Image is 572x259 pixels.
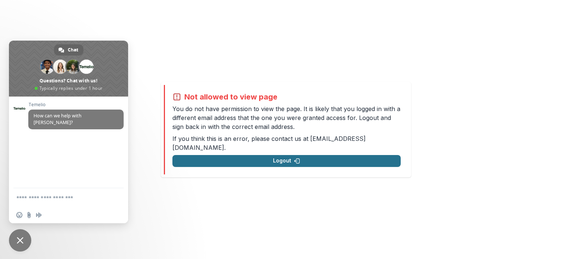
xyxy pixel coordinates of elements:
[184,92,277,101] h2: Not allowed to view page
[172,104,401,131] p: You do not have permission to view the page. It is likely that you logged in with a different ema...
[68,44,78,56] span: Chat
[9,229,31,252] a: Close chat
[16,188,106,207] textarea: Compose your message...
[172,155,401,167] button: Logout
[28,102,124,107] span: Temelio
[172,134,401,152] p: If you think this is an error, please contact us at .
[16,212,22,218] span: Insert an emoji
[34,113,82,126] span: How can we help with [PERSON_NAME]?
[36,212,42,218] span: Audio message
[172,135,366,151] a: [EMAIL_ADDRESS][DOMAIN_NAME]
[54,44,83,56] a: Chat
[26,212,32,218] span: Send a file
